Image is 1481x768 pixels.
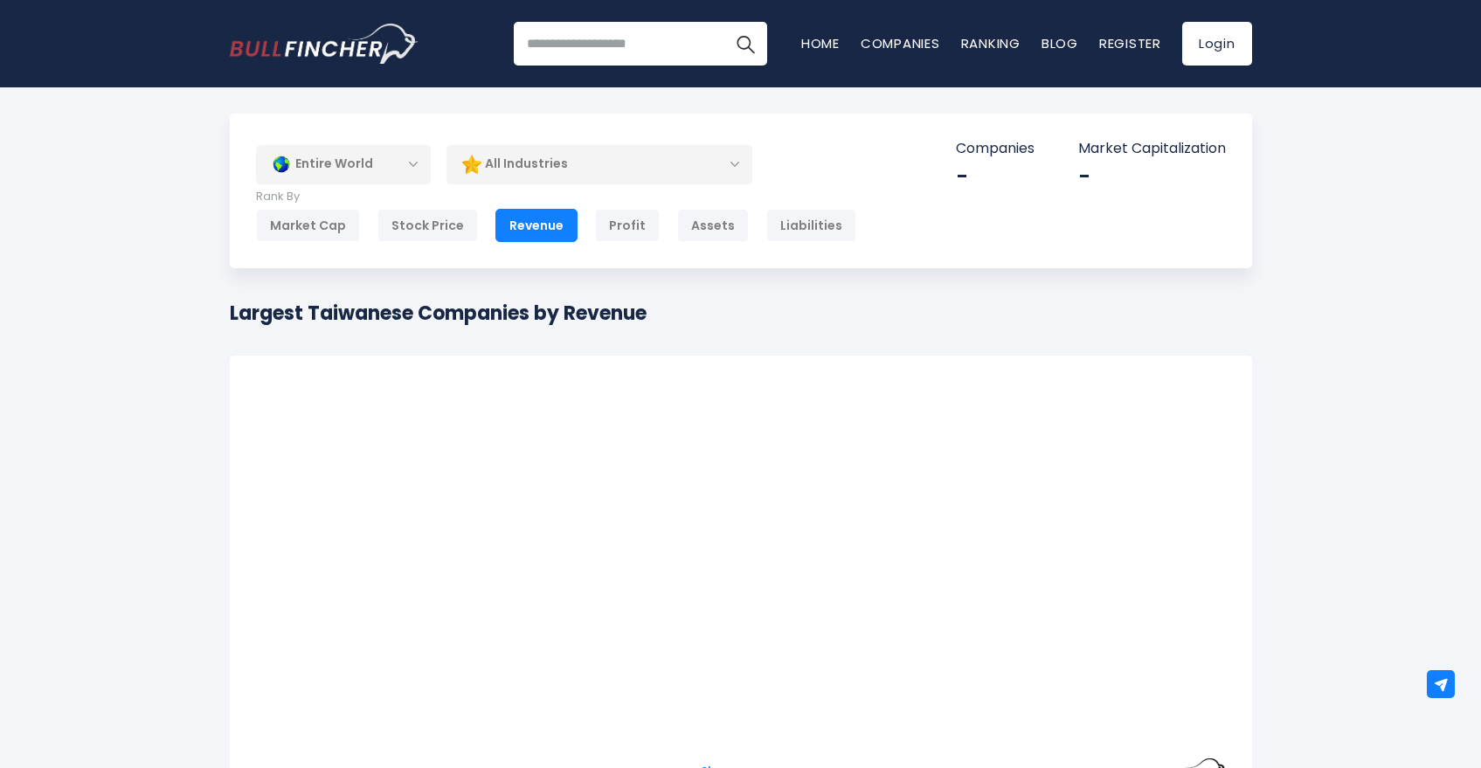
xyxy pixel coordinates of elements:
[230,24,419,64] img: Bullfincher logo
[495,209,578,242] div: Revenue
[956,163,1035,190] div: -
[677,209,749,242] div: Assets
[256,144,431,184] div: Entire World
[961,34,1021,52] a: Ranking
[1182,22,1252,66] a: Login
[256,190,856,204] p: Rank By
[723,22,767,66] button: Search
[1099,34,1161,52] a: Register
[230,299,647,328] h1: Largest Taiwanese Companies by Revenue
[956,140,1035,158] p: Companies
[446,144,752,184] div: All Industries
[1078,163,1226,190] div: -
[801,34,840,52] a: Home
[766,209,856,242] div: Liabilities
[230,24,418,64] a: Go to homepage
[1042,34,1078,52] a: Blog
[377,209,478,242] div: Stock Price
[595,209,660,242] div: Profit
[861,34,940,52] a: Companies
[1078,140,1226,158] p: Market Capitalization
[256,209,360,242] div: Market Cap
